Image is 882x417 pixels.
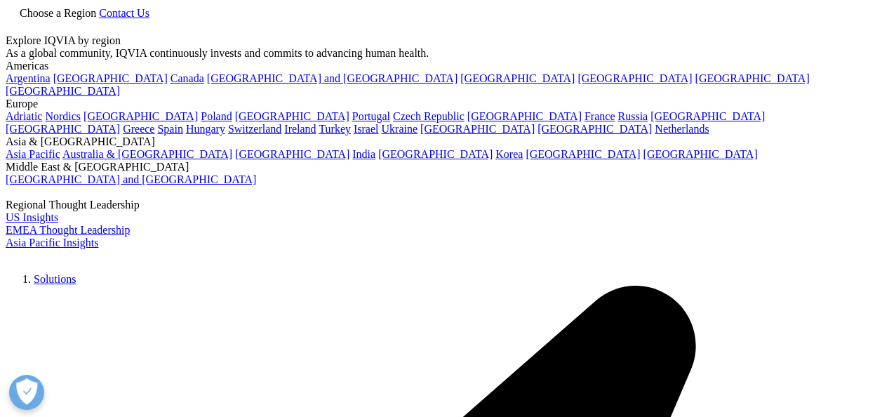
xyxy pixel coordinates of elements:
[6,123,120,135] a: [GEOGRAPHIC_DATA]
[420,123,535,135] a: [GEOGRAPHIC_DATA]
[650,110,765,122] a: [GEOGRAPHIC_DATA]
[235,110,349,122] a: [GEOGRAPHIC_DATA]
[6,47,876,60] div: As a global community, IQVIA continuously invests and commits to advancing human health.
[235,148,349,160] a: [GEOGRAPHIC_DATA]
[62,148,232,160] a: Australia & [GEOGRAPHIC_DATA]
[34,273,76,285] a: Solutions
[537,123,652,135] a: [GEOGRAPHIC_DATA]
[526,148,640,160] a: [GEOGRAPHIC_DATA]
[6,224,130,236] a: EMEA Thought Leadership
[6,34,876,47] div: Explore IQVIA by region
[6,173,256,185] a: [GEOGRAPHIC_DATA] and [GEOGRAPHIC_DATA]
[53,72,168,84] a: [GEOGRAPHIC_DATA]
[20,7,96,19] span: Choose a Region
[6,211,58,223] a: US Insights
[382,123,418,135] a: Ukraine
[6,72,51,84] a: Argentina
[6,135,876,148] div: Asia & [GEOGRAPHIC_DATA]
[584,110,615,122] a: France
[378,148,493,160] a: [GEOGRAPHIC_DATA]
[618,110,648,122] a: Russia
[207,72,457,84] a: [GEOGRAPHIC_DATA] and [GEOGRAPHIC_DATA]
[352,110,390,122] a: Portugal
[643,148,758,160] a: [GEOGRAPHIC_DATA]
[467,110,582,122] a: [GEOGRAPHIC_DATA]
[186,123,225,135] a: Hungary
[695,72,810,84] a: [GEOGRAPHIC_DATA]
[9,375,44,410] button: Abrir preferências
[354,123,379,135] a: Israel
[6,85,120,97] a: [GEOGRAPHIC_DATA]
[6,110,42,122] a: Adriatic
[319,123,351,135] a: Turkey
[6,161,876,173] div: Middle East & [GEOGRAPHIC_DATA]
[495,148,523,160] a: Korea
[99,7,149,19] a: Contact Us
[284,123,316,135] a: Ireland
[83,110,198,122] a: [GEOGRAPHIC_DATA]
[577,72,692,84] a: [GEOGRAPHIC_DATA]
[171,72,204,84] a: Canada
[352,148,375,160] a: India
[6,60,876,72] div: Americas
[157,123,182,135] a: Spain
[6,98,876,110] div: Europe
[45,110,81,122] a: Nordics
[393,110,465,122] a: Czech Republic
[201,110,232,122] a: Poland
[655,123,709,135] a: Netherlands
[6,237,98,249] a: Asia Pacific Insights
[228,123,281,135] a: Switzerland
[6,148,60,160] a: Asia Pacific
[460,72,575,84] a: [GEOGRAPHIC_DATA]
[6,199,876,211] div: Regional Thought Leadership
[123,123,154,135] a: Greece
